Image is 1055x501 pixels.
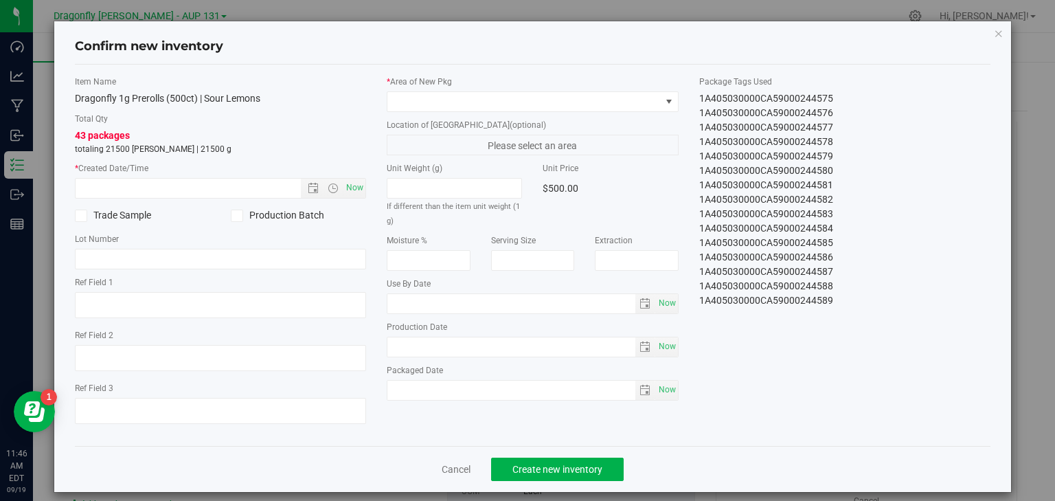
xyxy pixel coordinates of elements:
label: Trade Sample [75,208,210,223]
span: select [635,381,655,400]
span: Please select an area [387,135,679,155]
label: Moisture % [387,234,470,247]
div: 1A405030000CA59000244582 [699,192,991,207]
label: Unit Weight (g) [387,162,522,175]
span: Set Current date [343,178,367,198]
span: Set Current date [655,380,679,400]
label: Total Qty [75,113,367,125]
div: 1A405030000CA59000244584 [699,221,991,236]
span: select [635,294,655,313]
div: Dragonfly 1g Prerolls (500ct) | Sour Lemons [75,91,367,106]
span: select [635,337,655,357]
div: 1A405030000CA59000244586 [699,250,991,265]
p: totaling 21500 [PERSON_NAME] | 21500 g [75,143,367,155]
label: Ref Field 3 [75,382,367,394]
span: (optional) [510,120,546,130]
label: Production Batch [231,208,366,223]
label: Serving Size [491,234,575,247]
label: Packaged Date [387,364,679,377]
span: Set Current date [655,293,679,313]
label: Lot Number [75,233,367,245]
button: Create new inventory [491,458,624,481]
iframe: Resource center [14,391,55,432]
div: 1A405030000CA59000244589 [699,293,991,308]
div: 1A405030000CA59000244588 [699,279,991,293]
div: 1A405030000CA59000244579 [699,149,991,164]
label: Use By Date [387,278,679,290]
div: 1A405030000CA59000244577 [699,120,991,135]
div: 1A405030000CA59000244576 [699,106,991,120]
label: Production Date [387,321,679,333]
a: Cancel [442,463,470,476]
iframe: Resource center unread badge [41,389,57,405]
label: Ref Field 2 [75,329,367,342]
div: 1A405030000CA59000244580 [699,164,991,178]
span: 43 packages [75,130,130,141]
span: select [655,337,678,357]
label: Ref Field 1 [75,276,367,289]
span: Open the date view [302,183,325,194]
label: Area of New Pkg [387,76,679,88]
h4: Confirm new inventory [75,38,223,56]
span: Create new inventory [512,464,602,475]
div: 1A405030000CA59000244581 [699,178,991,192]
div: 1A405030000CA59000244578 [699,135,991,149]
label: Created Date/Time [75,162,367,175]
div: $500.00 [543,178,678,199]
div: 1A405030000CA59000244587 [699,265,991,279]
label: Unit Price [543,162,678,175]
label: Extraction [595,234,679,247]
small: If different than the item unit weight (1 g) [387,202,520,225]
span: Set Current date [655,337,679,357]
div: 1A405030000CA59000244583 [699,207,991,221]
span: select [655,381,678,400]
div: 1A405030000CA59000244575 [699,91,991,106]
div: 1A405030000CA59000244585 [699,236,991,250]
label: Item Name [75,76,367,88]
span: select [655,294,678,313]
label: Package Tags Used [699,76,991,88]
span: Open the time view [321,183,345,194]
label: Location of [GEOGRAPHIC_DATA] [387,119,679,131]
